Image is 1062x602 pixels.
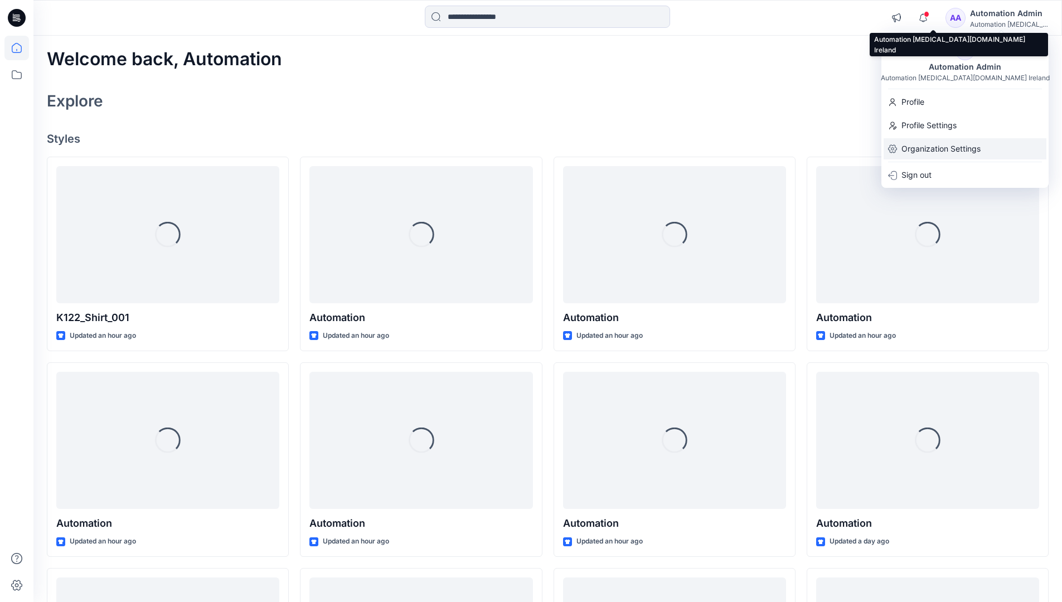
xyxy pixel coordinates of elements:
[323,536,389,547] p: Updated an hour ago
[970,20,1048,28] div: Automation [MEDICAL_DATA]...
[816,516,1039,531] p: Automation
[830,536,889,547] p: Updated a day ago
[901,91,924,113] p: Profile
[881,91,1049,113] a: Profile
[309,516,532,531] p: Automation
[56,516,279,531] p: Automation
[47,132,1049,145] h4: Styles
[309,310,532,326] p: Automation
[830,330,896,342] p: Updated an hour ago
[323,330,389,342] p: Updated an hour ago
[47,49,282,70] h2: Welcome back, Automation
[922,60,1008,74] div: Automation Admin
[816,310,1039,326] p: Automation
[563,516,786,531] p: Automation
[970,7,1048,20] div: Automation Admin
[901,164,932,186] p: Sign out
[881,115,1049,136] a: Profile Settings
[945,8,966,28] div: AA
[47,92,103,110] h2: Explore
[70,536,136,547] p: Updated an hour ago
[576,536,643,547] p: Updated an hour ago
[901,115,957,136] p: Profile Settings
[563,310,786,326] p: Automation
[881,138,1049,159] a: Organization Settings
[70,330,136,342] p: Updated an hour ago
[901,138,981,159] p: Organization Settings
[56,310,279,326] p: K122_Shirt_001
[881,74,1050,82] div: Automation [MEDICAL_DATA][DOMAIN_NAME] Ireland
[955,40,975,60] div: AA
[576,330,643,342] p: Updated an hour ago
